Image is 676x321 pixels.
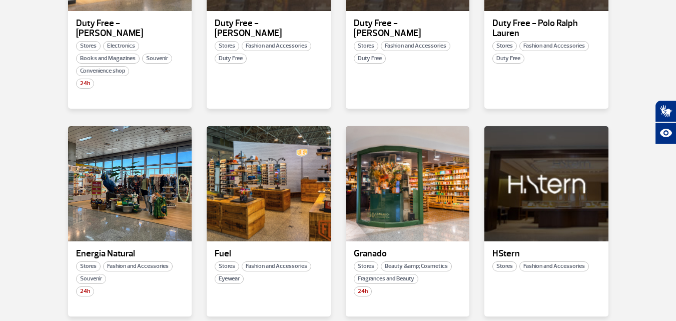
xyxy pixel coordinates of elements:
span: Stores [215,41,239,51]
span: Fashion and Accessories [242,261,311,271]
span: Fashion and Accessories [381,41,450,51]
span: Stores [215,261,239,271]
span: Eyewear [215,274,244,284]
span: Souvenir [76,274,106,284]
p: HStern [492,249,600,259]
span: Duty Free [354,54,386,64]
span: Souvenir [142,54,172,64]
span: Fashion and Accessories [242,41,311,51]
span: Fragrances and Beauty [354,274,418,284]
span: Stores [76,41,101,51]
button: Abrir tradutor de língua de sinais. [655,100,676,122]
p: Duty Free - [PERSON_NAME] [354,19,462,39]
p: Duty Free - Polo Ralph Lauren [492,19,600,39]
span: Beauty &amp; Cosmetics [381,261,452,271]
span: 24h [76,286,94,296]
span: Stores [492,261,517,271]
span: Fashion and Accessories [519,41,589,51]
p: Granado [354,249,462,259]
p: Duty Free - [PERSON_NAME] [215,19,323,39]
span: 24h [354,286,372,296]
p: Duty Free - [PERSON_NAME] [76,19,184,39]
span: Stores [492,41,517,51]
div: Plugin de acessibilidade da Hand Talk. [655,100,676,144]
span: Fashion and Accessories [103,261,173,271]
span: 24h [76,79,94,89]
span: Electronics [103,41,139,51]
p: Fuel [215,249,323,259]
span: Stores [76,261,101,271]
span: Stores [354,41,378,51]
span: Stores [354,261,378,271]
span: Convenience shop [76,66,129,76]
span: Books and Magazines [76,54,140,64]
span: Duty Free [215,54,247,64]
button: Abrir recursos assistivos. [655,122,676,144]
span: Fashion and Accessories [519,261,589,271]
p: Energia Natural [76,249,184,259]
span: Duty Free [492,54,524,64]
